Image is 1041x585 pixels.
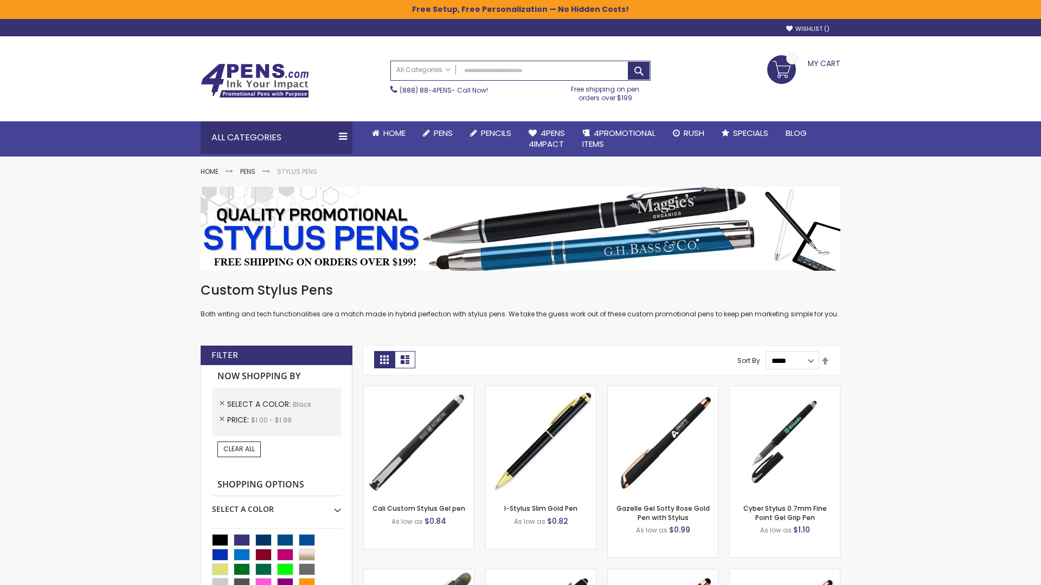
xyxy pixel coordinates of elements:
[616,504,710,522] a: Gazelle Gel Softy Rose Gold Pen with Stylus
[608,569,718,578] a: Islander Softy Rose Gold Gel Pen with Stylus-Black
[608,386,718,395] a: Gazelle Gel Softy Rose Gold Pen with Stylus-Black
[574,121,664,157] a: 4PROMOTIONALITEMS
[434,127,453,139] span: Pens
[520,121,574,157] a: 4Pens4impact
[240,167,255,176] a: Pens
[217,441,261,457] a: Clear All
[608,386,718,496] img: Gazelle Gel Softy Rose Gold Pen with Stylus-Black
[293,400,311,409] span: Black
[201,187,840,271] img: Stylus Pens
[201,121,352,154] div: All Categories
[504,504,577,513] a: I-Stylus Slim Gold Pen
[363,121,414,145] a: Home
[636,525,667,535] span: As low as
[396,66,451,74] span: All Categories
[425,516,446,526] span: $0.84
[793,524,810,535] span: $1.10
[730,386,840,395] a: Cyber Stylus 0.7mm Fine Point Gel Grip Pen-Black
[760,525,792,535] span: As low as
[733,127,768,139] span: Specials
[212,496,341,515] div: Select A Color
[529,127,565,149] span: 4Pens 4impact
[227,399,293,409] span: Select A Color
[364,569,474,578] a: Souvenir® Jalan Highlighter Stylus Pen Combo-Black
[391,517,423,526] span: As low as
[684,127,704,139] span: Rush
[481,127,511,139] span: Pencils
[212,365,341,388] strong: Now Shopping by
[713,121,777,145] a: Specials
[461,121,520,145] a: Pencils
[737,356,760,365] label: Sort By
[777,121,815,145] a: Blog
[211,349,238,361] strong: Filter
[486,386,596,496] img: I-Stylus Slim Gold-Black
[547,516,568,526] span: $0.82
[582,127,656,149] span: 4PROMOTIONAL ITEMS
[664,121,713,145] a: Rush
[227,414,251,425] span: Price
[277,167,317,176] strong: Stylus Pens
[372,504,465,513] a: Cali Custom Stylus Gel pen
[223,444,255,453] span: Clear All
[251,415,292,425] span: $1.00 - $1.99
[400,86,488,95] span: - Call Now!
[730,386,840,496] img: Cyber Stylus 0.7mm Fine Point Gel Grip Pen-Black
[364,386,474,395] a: Cali Custom Stylus Gel pen-Black
[786,25,830,33] a: Wishlist
[201,167,219,176] a: Home
[212,473,341,497] strong: Shopping Options
[743,504,827,522] a: Cyber Stylus 0.7mm Fine Point Gel Grip Pen
[201,63,309,98] img: 4Pens Custom Pens and Promotional Products
[486,386,596,395] a: I-Stylus Slim Gold-Black
[730,569,840,578] a: Gazelle Gel Softy Rose Gold Pen with Stylus - ColorJet-Black
[383,127,406,139] span: Home
[400,86,452,95] a: (888) 88-4PENS
[364,386,474,496] img: Cali Custom Stylus Gel pen-Black
[374,351,395,368] strong: Grid
[669,524,690,535] span: $0.99
[786,127,807,139] span: Blog
[201,282,840,319] div: Both writing and tech functionalities are a match made in hybrid perfection with stylus pens. We ...
[201,282,840,299] h1: Custom Stylus Pens
[560,81,651,102] div: Free shipping on pen orders over $199
[514,517,545,526] span: As low as
[486,569,596,578] a: Custom Soft Touch® Metal Pens with Stylus-Black
[391,61,456,79] a: All Categories
[414,121,461,145] a: Pens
